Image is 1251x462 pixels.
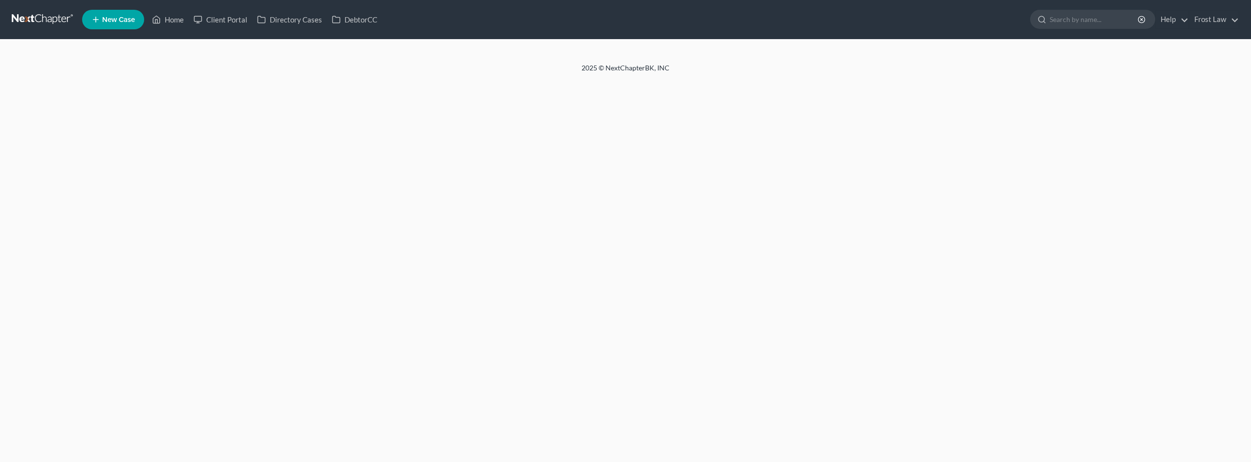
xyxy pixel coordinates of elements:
a: Home [147,11,189,28]
a: Frost Law [1189,11,1239,28]
a: Help [1156,11,1188,28]
div: 2025 © NextChapterBK, INC [347,63,904,81]
a: Directory Cases [252,11,327,28]
span: New Case [102,16,135,23]
input: Search by name... [1050,10,1139,28]
a: DebtorCC [327,11,382,28]
a: Client Portal [189,11,252,28]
